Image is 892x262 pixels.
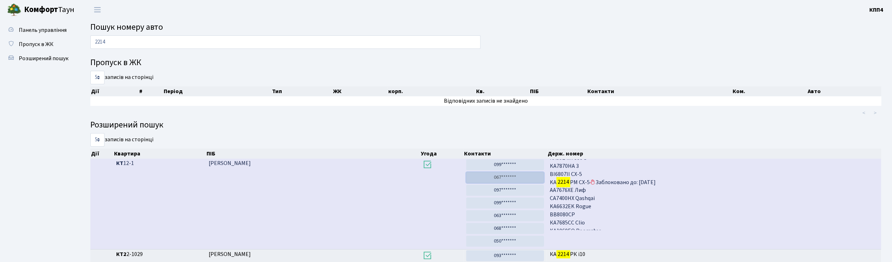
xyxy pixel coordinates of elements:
span: 12-1 [116,159,203,167]
th: Період [163,86,271,96]
span: Таун [24,4,74,16]
button: Переключити навігацію [89,4,106,16]
span: [PERSON_NAME] [209,250,251,258]
th: Ком. [732,86,807,96]
th: ПІБ [529,86,587,96]
mark: 2214 [557,249,570,259]
th: ПІБ [206,149,420,159]
span: [PERSON_NAME] [209,159,251,167]
th: Квартира [113,149,206,159]
select: записів на сторінці [90,133,105,147]
select: записів на сторінці [90,71,105,84]
b: КТ [116,159,123,167]
label: записів на сторінці [90,71,153,84]
span: АА8672НК АА7262АА КА2249ВХ 5 КА5498СТ И8 АА8094МІ лачети KA7173MO Evanda ВК9897ІЕ Fusion AX9960MA... [550,159,879,230]
td: Відповідних записів не знайдено [90,96,881,106]
a: Розширений пошук [4,51,74,65]
th: ЖК [332,86,388,96]
a: КПП4 [870,6,883,14]
th: Держ. номер [547,149,882,159]
span: КА РК i10 [550,250,879,258]
th: корп. [388,86,475,96]
th: Кв. [475,86,529,96]
th: Дії [90,86,139,96]
img: logo.png [7,3,21,17]
span: Пропуск в ЖК [19,40,53,48]
th: Дії [90,149,113,159]
a: Пропуск в ЖК [4,37,74,51]
th: Угода [420,149,463,159]
b: Комфорт [24,4,58,15]
span: Розширений пошук [19,55,68,62]
span: Панель управління [19,26,67,34]
h4: Пропуск в ЖК [90,58,881,68]
b: КТ2 [116,250,126,258]
input: Пошук [90,35,481,49]
span: Пошук номеру авто [90,21,163,33]
h4: Розширений пошук [90,120,881,130]
th: Авто [807,86,881,96]
label: записів на сторінці [90,133,153,147]
th: Тип [271,86,332,96]
a: Панель управління [4,23,74,37]
th: Контакти [463,149,547,159]
span: 2-1029 [116,250,203,258]
mark: 2214 [557,177,570,187]
th: # [139,86,163,96]
th: Контакти [587,86,732,96]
